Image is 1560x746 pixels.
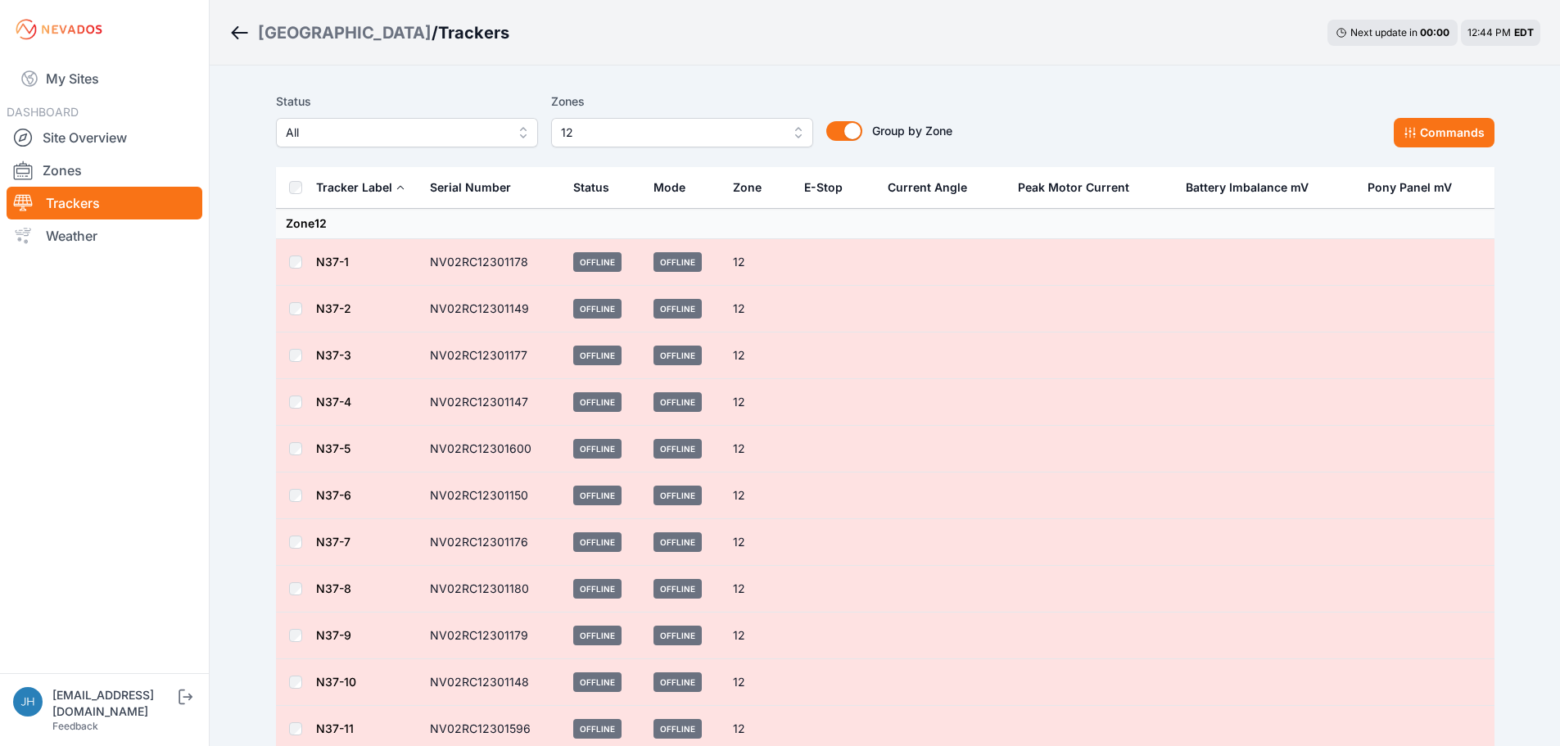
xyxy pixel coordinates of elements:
[316,255,349,269] a: N37-1
[1368,179,1452,196] div: Pony Panel mV
[7,187,202,219] a: Trackers
[573,532,622,552] span: Offline
[872,124,952,138] span: Group by Zone
[1467,26,1511,38] span: 12:44 PM
[438,21,509,44] h3: Trackers
[573,486,622,505] span: Offline
[1186,168,1322,207] button: Battery Imbalance mV
[653,168,699,207] button: Mode
[573,719,622,739] span: Offline
[653,346,702,365] span: Offline
[7,121,202,154] a: Site Overview
[316,301,351,315] a: N37-2
[316,628,351,642] a: N37-9
[430,168,524,207] button: Serial Number
[7,219,202,252] a: Weather
[653,179,685,196] div: Mode
[52,687,175,720] div: [EMAIL_ADDRESS][DOMAIN_NAME]
[723,239,794,286] td: 12
[573,672,622,692] span: Offline
[733,168,775,207] button: Zone
[723,472,794,519] td: 12
[316,721,354,735] a: N37-11
[276,209,1494,239] td: Zone 12
[430,179,511,196] div: Serial Number
[420,472,564,519] td: NV02RC12301150
[653,672,702,692] span: Offline
[653,299,702,319] span: Offline
[723,613,794,659] td: 12
[1350,26,1418,38] span: Next update in
[316,348,351,362] a: N37-3
[551,118,813,147] button: 12
[1514,26,1534,38] span: EDT
[420,426,564,472] td: NV02RC12301600
[286,123,505,142] span: All
[723,659,794,706] td: 12
[573,179,609,196] div: Status
[804,179,843,196] div: E-Stop
[316,395,351,409] a: N37-4
[1420,26,1449,39] div: 00 : 00
[723,519,794,566] td: 12
[1394,118,1494,147] button: Commands
[653,719,702,739] span: Offline
[551,92,813,111] label: Zones
[573,168,622,207] button: Status
[888,168,980,207] button: Current Angle
[432,21,438,44] span: /
[561,123,780,142] span: 12
[420,239,564,286] td: NV02RC12301178
[573,392,622,412] span: Offline
[653,252,702,272] span: Offline
[420,659,564,706] td: NV02RC12301148
[723,566,794,613] td: 12
[723,426,794,472] td: 12
[420,519,564,566] td: NV02RC12301176
[573,626,622,645] span: Offline
[258,21,432,44] a: [GEOGRAPHIC_DATA]
[7,154,202,187] a: Zones
[653,579,702,599] span: Offline
[804,168,856,207] button: E-Stop
[420,379,564,426] td: NV02RC12301147
[420,566,564,613] td: NV02RC12301180
[653,392,702,412] span: Offline
[276,92,538,111] label: Status
[1018,168,1142,207] button: Peak Motor Current
[420,286,564,332] td: NV02RC12301149
[653,439,702,459] span: Offline
[733,179,762,196] div: Zone
[723,332,794,379] td: 12
[723,286,794,332] td: 12
[420,332,564,379] td: NV02RC12301177
[1186,179,1309,196] div: Battery Imbalance mV
[316,441,350,455] a: N37-5
[7,105,79,119] span: DASHBOARD
[13,687,43,717] img: jhaberkorn@invenergy.com
[13,16,105,43] img: Nevados
[1368,168,1465,207] button: Pony Panel mV
[316,581,351,595] a: N37-8
[653,626,702,645] span: Offline
[316,535,350,549] a: N37-7
[420,613,564,659] td: NV02RC12301179
[276,118,538,147] button: All
[888,179,967,196] div: Current Angle
[573,579,622,599] span: Offline
[573,439,622,459] span: Offline
[316,488,351,502] a: N37-6
[316,168,405,207] button: Tracker Label
[573,252,622,272] span: Offline
[316,179,392,196] div: Tracker Label
[653,486,702,505] span: Offline
[573,299,622,319] span: Offline
[723,379,794,426] td: 12
[316,675,356,689] a: N37-10
[653,532,702,552] span: Offline
[52,720,98,732] a: Feedback
[229,11,509,54] nav: Breadcrumb
[573,346,622,365] span: Offline
[7,59,202,98] a: My Sites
